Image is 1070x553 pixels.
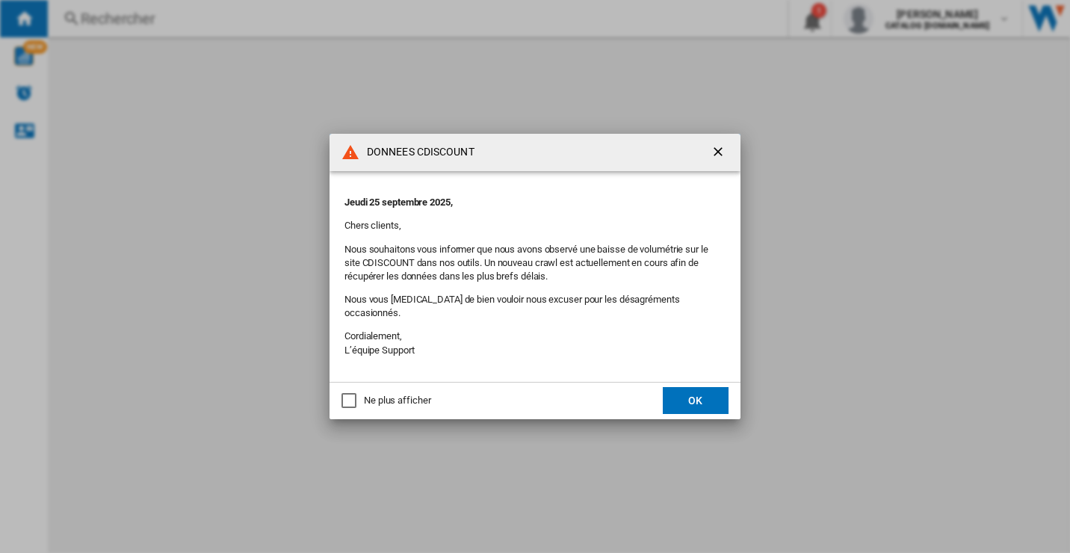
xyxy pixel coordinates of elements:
p: Chers clients, [344,219,726,232]
button: OK [663,387,729,414]
md-checkbox: Ne plus afficher [341,394,430,408]
p: Nous souhaitons vous informer que nous avons observé une baisse de volumétrie sur le site CDISCOU... [344,243,726,284]
ng-md-icon: getI18NText('BUTTONS.CLOSE_DIALOG') [711,144,729,162]
div: Ne plus afficher [364,394,430,407]
button: getI18NText('BUTTONS.CLOSE_DIALOG') [705,138,735,167]
h4: DONNEES CDISCOUNT [359,145,474,160]
p: Nous vous [MEDICAL_DATA] de bien vouloir nous excuser pour les désagréments occasionnés. [344,293,726,320]
p: Cordialement, L’équipe Support [344,330,726,356]
strong: Jeudi 25 septembre 2025, [344,197,453,208]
